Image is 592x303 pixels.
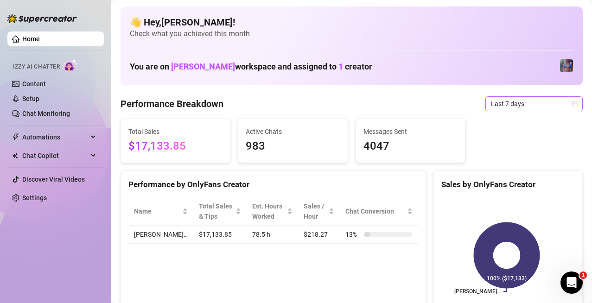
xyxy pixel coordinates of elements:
[12,133,19,141] span: thunderbolt
[363,126,458,137] span: Messages Sent
[128,138,223,155] span: $17,133.85
[130,62,372,72] h1: You are on workspace and assigned to creator
[304,201,327,221] span: Sales / Hour
[22,176,85,183] a: Discover Viral Videos
[128,178,418,191] div: Performance by OnlyFans Creator
[363,138,458,155] span: 4047
[130,16,573,29] h4: 👋 Hey, [PERSON_NAME] !
[130,29,573,39] span: Check what you achieved this month
[454,288,501,295] text: [PERSON_NAME]…
[64,59,78,72] img: AI Chatter
[491,97,577,111] span: Last 7 days
[345,206,405,216] span: Chat Conversion
[298,226,340,244] td: $218.27
[22,194,47,202] a: Settings
[560,59,573,72] img: Jaylie
[22,95,39,102] a: Setup
[199,201,234,221] span: Total Sales & Tips
[338,62,343,71] span: 1
[7,14,77,23] img: logo-BBDzfeDw.svg
[246,138,340,155] span: 983
[298,197,340,226] th: Sales / Hour
[340,197,418,226] th: Chat Conversion
[579,271,587,279] span: 1
[572,101,578,107] span: calendar
[13,63,60,71] span: Izzy AI Chatter
[171,62,235,71] span: [PERSON_NAME]
[121,97,223,110] h4: Performance Breakdown
[128,197,193,226] th: Name
[193,226,247,244] td: $17,133.85
[441,178,575,191] div: Sales by OnlyFans Creator
[22,130,88,145] span: Automations
[134,206,180,216] span: Name
[128,126,223,137] span: Total Sales
[22,148,88,163] span: Chat Copilot
[128,226,193,244] td: [PERSON_NAME]…
[22,110,70,117] a: Chat Monitoring
[12,152,18,159] img: Chat Copilot
[247,226,298,244] td: 78.5 h
[193,197,247,226] th: Total Sales & Tips
[560,271,583,294] iframe: Intercom live chat
[22,80,46,88] a: Content
[246,126,340,137] span: Active Chats
[345,229,360,240] span: 13 %
[22,35,40,43] a: Home
[252,201,285,221] div: Est. Hours Worked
